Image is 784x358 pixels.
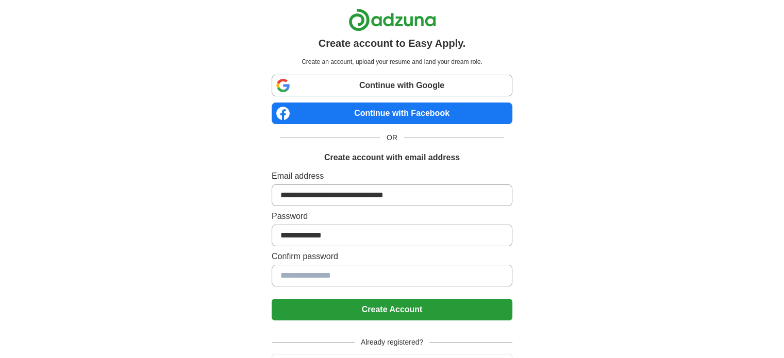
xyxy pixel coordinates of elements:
[355,337,429,348] span: Already registered?
[272,250,512,263] label: Confirm password
[319,36,466,51] h1: Create account to Easy Apply.
[348,8,436,31] img: Adzuna logo
[380,132,404,143] span: OR
[272,75,512,96] a: Continue with Google
[272,170,512,182] label: Email address
[272,299,512,320] button: Create Account
[274,57,510,66] p: Create an account, upload your resume and land your dream role.
[272,210,512,223] label: Password
[272,103,512,124] a: Continue with Facebook
[324,151,460,164] h1: Create account with email address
